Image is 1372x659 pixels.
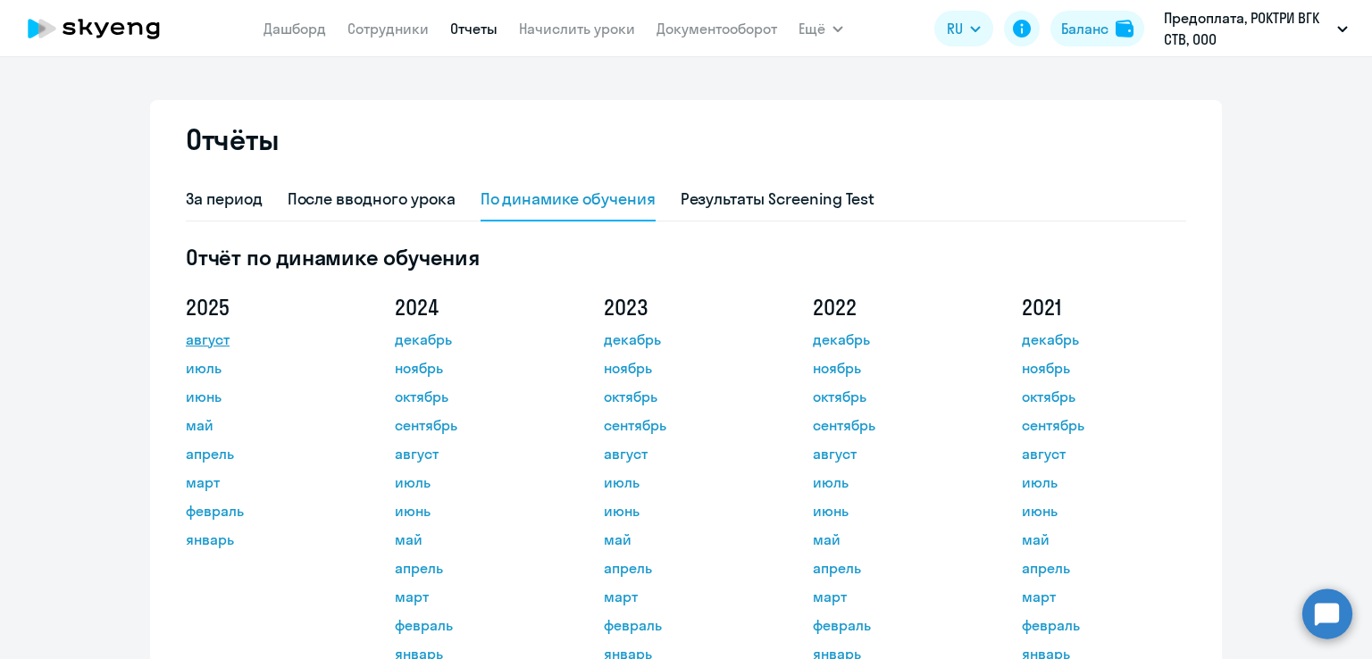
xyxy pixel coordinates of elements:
h5: 2024 [395,293,556,321]
a: ноябрь [395,357,556,379]
button: RU [934,11,993,46]
a: март [604,586,765,607]
a: апрель [186,443,347,464]
a: июнь [604,500,765,521]
a: май [395,529,556,550]
a: март [813,586,974,607]
a: Начислить уроки [519,20,635,38]
a: март [395,586,556,607]
h5: 2023 [604,293,765,321]
a: февраль [604,614,765,636]
a: октябрь [604,386,765,407]
button: Балансbalance [1050,11,1144,46]
span: Ещё [799,18,825,39]
a: декабрь [813,329,974,350]
div: Баланс [1061,18,1108,39]
h2: Отчёты [186,121,279,157]
a: июль [604,471,765,493]
a: октябрь [813,386,974,407]
a: июль [813,471,974,493]
a: октябрь [1022,386,1183,407]
a: январь [186,529,347,550]
div: Результаты Screening Test [681,188,875,211]
h5: 2022 [813,293,974,321]
a: Отчеты [450,20,498,38]
a: август [186,329,347,350]
button: Предоплата, РОКТРИ ВГК СТВ, ООО [1155,7,1357,50]
div: За период [186,188,263,211]
a: сентябрь [395,414,556,436]
a: август [395,443,556,464]
a: февраль [1022,614,1183,636]
a: март [1022,586,1183,607]
p: Предоплата, РОКТРИ ВГК СТВ, ООО [1164,7,1330,50]
a: август [813,443,974,464]
a: июнь [1022,500,1183,521]
a: сентябрь [1022,414,1183,436]
a: декабрь [1022,329,1183,350]
span: RU [947,18,963,39]
a: июнь [813,500,974,521]
a: февраль [395,614,556,636]
a: август [604,443,765,464]
a: май [1022,529,1183,550]
a: ноябрь [604,357,765,379]
a: февраль [813,614,974,636]
a: июль [1022,471,1183,493]
a: октябрь [395,386,556,407]
a: июль [395,471,556,493]
a: ноябрь [1022,357,1183,379]
a: июль [186,357,347,379]
h5: 2021 [1022,293,1183,321]
img: balance [1116,20,1134,38]
a: Документооборот [657,20,777,38]
a: июнь [395,500,556,521]
a: сентябрь [604,414,765,436]
a: Сотрудники [347,20,429,38]
a: август [1022,443,1183,464]
a: сентябрь [813,414,974,436]
div: По динамике обучения [481,188,656,211]
a: Дашборд [264,20,326,38]
a: апрель [604,557,765,579]
a: июнь [186,386,347,407]
a: февраль [186,500,347,521]
a: март [186,471,347,493]
button: Ещё [799,11,843,46]
h5: Отчёт по динамике обучения [186,243,1186,271]
a: апрель [395,557,556,579]
a: декабрь [395,329,556,350]
a: май [604,529,765,550]
h5: 2025 [186,293,347,321]
a: апрель [813,557,974,579]
div: После вводного урока [288,188,456,211]
a: декабрь [604,329,765,350]
a: май [813,529,974,550]
a: ноябрь [813,357,974,379]
a: апрель [1022,557,1183,579]
a: май [186,414,347,436]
